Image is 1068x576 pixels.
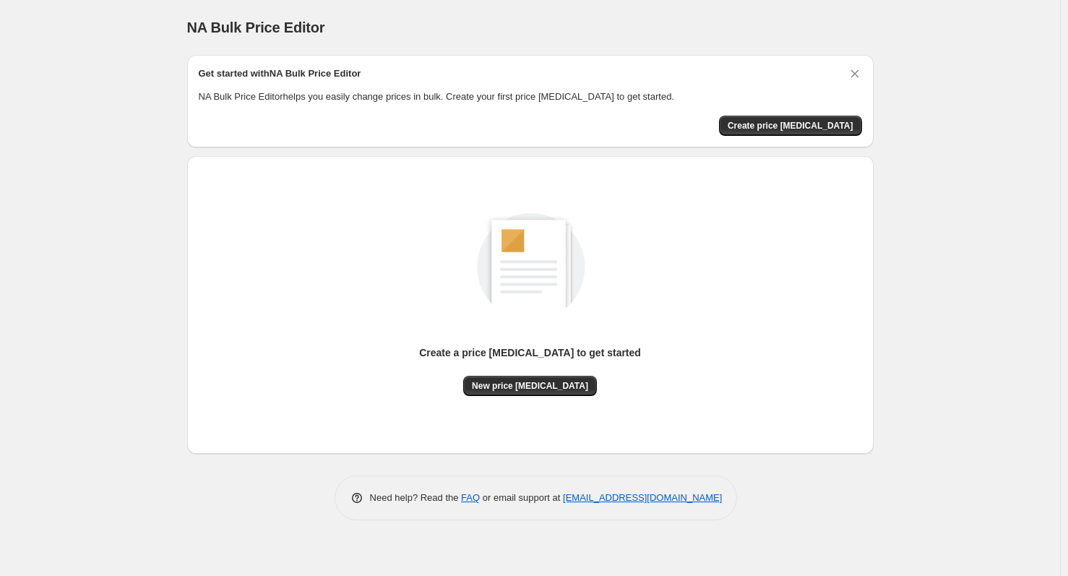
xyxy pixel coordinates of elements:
button: New price [MEDICAL_DATA] [463,376,597,396]
p: Create a price [MEDICAL_DATA] to get started [419,345,641,360]
button: Dismiss card [848,66,862,81]
span: NA Bulk Price Editor [187,20,325,35]
span: Create price [MEDICAL_DATA] [728,120,853,132]
a: [EMAIL_ADDRESS][DOMAIN_NAME] [563,492,722,503]
span: New price [MEDICAL_DATA] [472,380,588,392]
h2: Get started with NA Bulk Price Editor [199,66,361,81]
a: FAQ [461,492,480,503]
p: NA Bulk Price Editor helps you easily change prices in bulk. Create your first price [MEDICAL_DAT... [199,90,862,104]
button: Create price change job [719,116,862,136]
span: or email support at [480,492,563,503]
span: Need help? Read the [370,492,462,503]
